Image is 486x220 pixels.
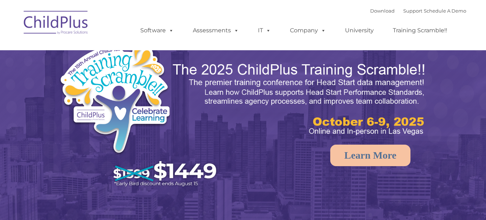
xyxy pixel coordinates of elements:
[338,23,381,38] a: University
[283,23,333,38] a: Company
[424,8,466,14] a: Schedule A Demo
[20,6,92,42] img: ChildPlus by Procare Solutions
[133,23,181,38] a: Software
[403,8,422,14] a: Support
[370,8,466,14] font: |
[186,23,246,38] a: Assessments
[251,23,278,38] a: IT
[330,145,410,166] a: Learn More
[386,23,454,38] a: Training Scramble!!
[370,8,395,14] a: Download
